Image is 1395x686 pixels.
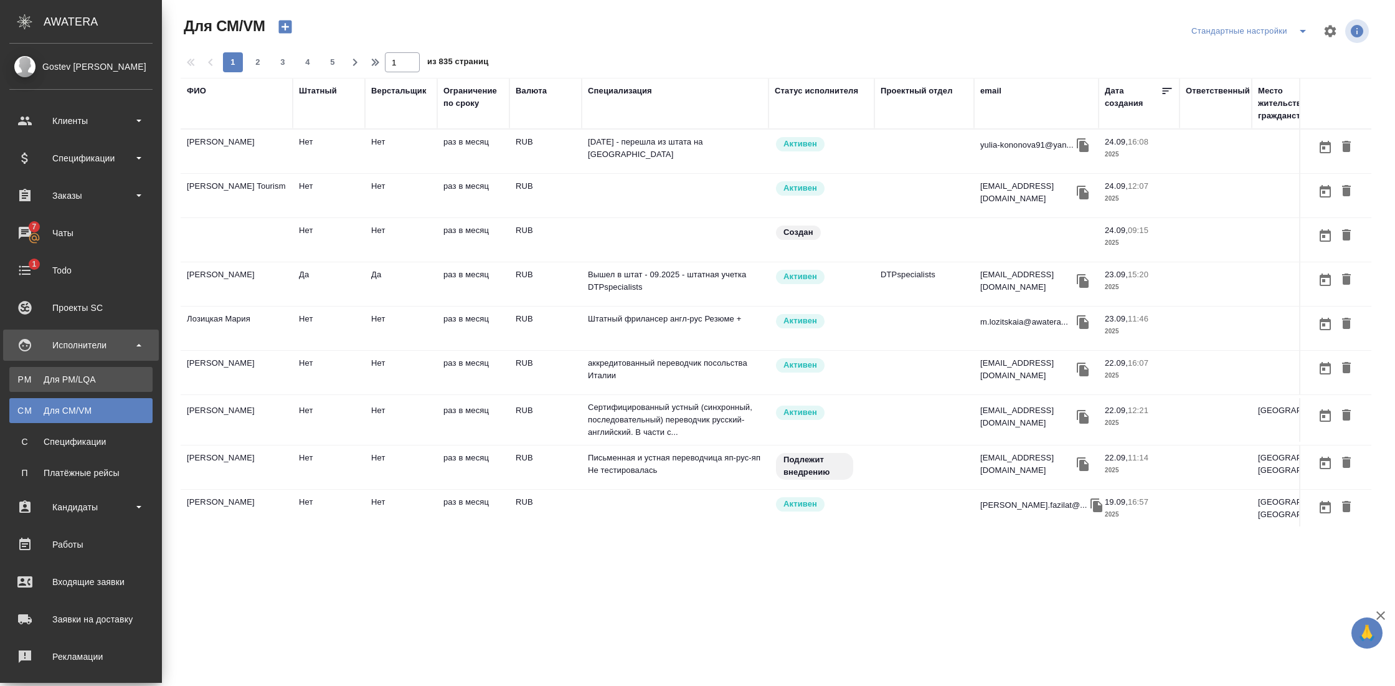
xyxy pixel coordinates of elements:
[3,604,159,635] a: Заявки на доставку
[365,307,437,350] td: Нет
[181,398,293,442] td: [PERSON_NAME]
[9,261,153,280] div: Todo
[299,85,337,97] div: Штатный
[365,398,437,442] td: Нет
[365,445,437,489] td: Нет
[437,174,509,217] td: раз в месяц
[1188,21,1315,41] div: split button
[181,490,293,533] td: [PERSON_NAME]
[437,130,509,173] td: раз в месяц
[509,307,582,350] td: RUB
[1336,357,1357,380] button: Удалить
[775,496,868,513] div: Рядовой исполнитель: назначай с учетом рейтинга
[1315,452,1336,475] button: Открыть календарь загрузки
[248,56,268,69] span: 2
[980,499,1087,512] p: [PERSON_NAME].fazilat@...
[1315,269,1336,292] button: Открыть календарь загрузки
[181,130,293,173] td: [PERSON_NAME]
[9,535,153,554] div: Работы
[293,398,365,442] td: Нет
[1128,181,1148,191] p: 12:07
[1252,398,1364,442] td: [GEOGRAPHIC_DATA]
[1351,617,1383,649] button: 🙏
[437,218,509,262] td: раз в месяц
[588,313,762,325] p: Штатный фрилансер англ-рус Резюме +
[16,467,146,479] div: Платёжные рейсы
[1074,136,1092,155] button: Скопировать
[1105,181,1128,191] p: 24.09,
[1128,358,1148,368] p: 16:07
[980,404,1074,429] p: [EMAIL_ADDRESS][DOMAIN_NAME]
[16,436,146,448] div: Спецификации
[509,130,582,173] td: RUB
[365,174,437,217] td: Нет
[1105,453,1128,462] p: 22.09,
[1315,496,1336,519] button: Открыть календарь загрузки
[775,404,868,421] div: Рядовой исполнитель: назначай с учетом рейтинга
[181,262,293,306] td: [PERSON_NAME]
[1336,452,1357,475] button: Удалить
[1105,237,1173,249] p: 2025
[293,307,365,350] td: Нет
[980,452,1074,477] p: [EMAIL_ADDRESS][DOMAIN_NAME]
[1105,137,1128,146] p: 24.09,
[1128,137,1148,146] p: 16:08
[1105,85,1161,110] div: Дата создания
[44,9,162,34] div: AWATERA
[323,52,343,72] button: 5
[1336,313,1357,336] button: Удалить
[248,52,268,72] button: 2
[181,307,293,350] td: Лозицкая Мария
[1074,455,1092,474] button: Скопировать
[509,174,582,217] td: RUB
[775,357,868,374] div: Рядовой исполнитель: назначай с учетом рейтинга
[588,452,762,477] p: Письменная и устная переводчица яп-рус-яп Не тестировалась
[980,180,1074,205] p: [EMAIL_ADDRESS][DOMAIN_NAME]
[1105,369,1173,382] p: 2025
[775,313,868,330] div: Рядовой исполнитель: назначай с учетом рейтинга
[9,610,153,629] div: Заявки на доставку
[980,316,1068,328] p: m.lozitskaia@awatera...
[1345,19,1371,43] span: Посмотреть информацию
[1105,193,1173,205] p: 2025
[323,56,343,69] span: 5
[1336,496,1357,519] button: Удалить
[9,367,153,392] a: PMДля PM/LQA
[1105,148,1173,161] p: 2025
[1128,314,1148,323] p: 11:46
[775,136,868,153] div: Рядовой исполнитель: назначай с учетом рейтинга
[437,307,509,350] td: раз в месяц
[9,498,153,517] div: Кандидаты
[783,315,817,327] p: Активен
[783,359,817,371] p: Активен
[1315,357,1336,380] button: Открыть календарь загрузки
[1105,325,1173,338] p: 2025
[437,445,509,489] td: раз в месяц
[9,224,153,242] div: Чаты
[588,85,652,97] div: Специализация
[427,54,488,72] span: из 835 страниц
[273,52,293,72] button: 3
[9,149,153,168] div: Спецификации
[1315,224,1336,247] button: Открыть календарь загрузки
[1336,224,1357,247] button: Удалить
[3,292,159,323] a: Проекты SC
[3,255,159,286] a: 1Todo
[1258,85,1358,122] div: Место жительства(Город), гражданство
[509,445,582,489] td: RUB
[783,498,817,510] p: Активен
[181,174,293,217] td: [PERSON_NAME] Tourism
[1336,180,1357,203] button: Удалить
[1105,226,1128,235] p: 24.09,
[298,52,318,72] button: 4
[588,269,762,293] p: Вышел в штат - 09.2025 - штатная учетка DTPspecialists
[1074,313,1092,331] button: Скопировать
[1105,314,1128,323] p: 23.09,
[1128,226,1148,235] p: 09:15
[783,182,817,194] p: Активен
[293,351,365,394] td: Нет
[1074,360,1092,379] button: Скопировать
[9,647,153,666] div: Рекламации
[437,490,509,533] td: раз в месяц
[1356,620,1378,646] span: 🙏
